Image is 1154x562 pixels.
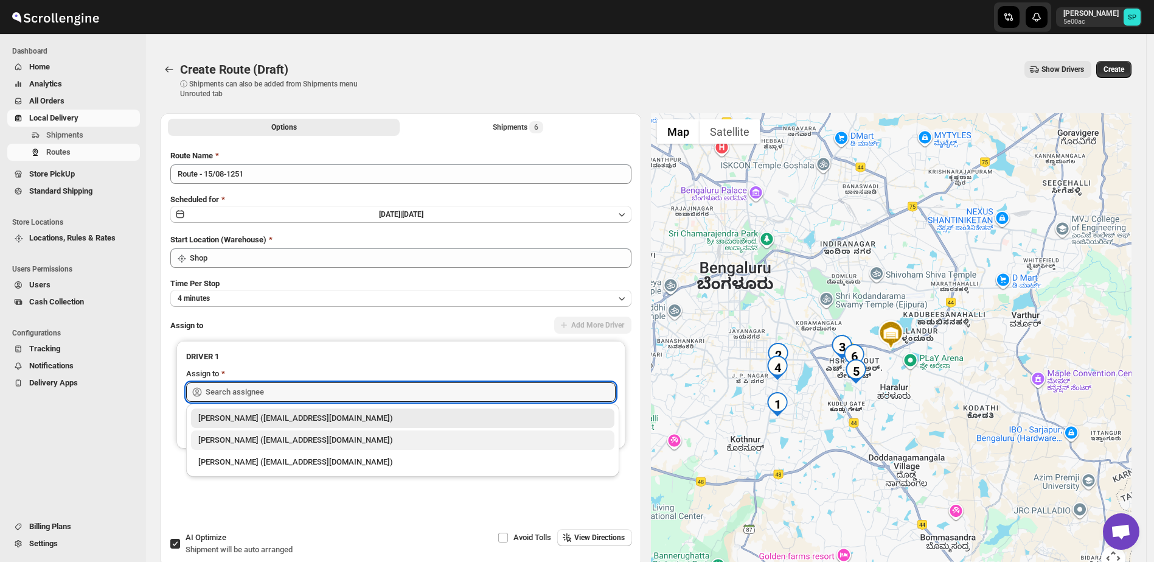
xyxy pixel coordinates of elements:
button: Selected Shipments [402,119,634,136]
span: Users Permissions [12,264,140,274]
h3: DRIVER 1 [186,351,616,363]
div: 2 [766,343,790,367]
span: Billing Plans [29,522,71,531]
div: 5 [844,359,868,384]
span: Create [1104,65,1124,74]
span: Assign to [170,321,203,330]
button: Notifications [7,357,140,374]
button: All Orders [7,93,140,110]
span: View Directions [574,533,625,543]
span: Settings [29,539,58,548]
span: AI Optimize [186,533,226,542]
span: Cash Collection [29,297,84,306]
p: ⓘ Shipments can also be added from Shipments menu Unrouted tab [180,79,372,99]
span: Shipments [46,130,83,139]
span: Avoid Tolls [513,533,551,542]
div: 1 [765,392,790,416]
div: [PERSON_NAME] ([EMAIL_ADDRESS][DOMAIN_NAME]) [198,434,607,446]
span: Store Locations [12,217,140,227]
div: 3 [830,335,854,359]
a: Open chat [1103,513,1139,550]
span: Options [271,122,297,132]
li: Sulakshana Pundle (swasthyago@gmail.com) [186,409,619,428]
span: Routes [46,147,71,156]
button: [DATE]|[DATE] [170,206,631,223]
span: [DATE] | [379,210,402,219]
span: 4 minutes [178,293,210,303]
button: Locations, Rules & Rates [7,230,140,247]
button: Billing Plans [7,518,140,535]
button: Home [7,58,140,76]
button: Delivery Apps [7,374,140,392]
span: Show Drivers [1041,65,1084,74]
span: Configurations [12,328,140,338]
span: Dashboard [12,46,140,56]
input: Eg: Bengaluru Route [170,164,631,184]
p: [PERSON_NAME] [1063,9,1119,18]
span: Sulakshana Pundle [1124,9,1141,26]
button: Analytics [7,76,140,93]
span: Scheduled for [170,195,219,204]
span: Locations, Rules & Rates [29,233,116,242]
div: 4 [765,356,790,380]
div: 6 [842,344,866,368]
span: [DATE] [402,210,423,219]
div: All Route Options [161,140,641,525]
button: Show satellite imagery [700,119,760,144]
span: Standard Shipping [29,186,92,195]
span: 6 [534,122,538,132]
button: Create [1096,61,1131,78]
button: Cash Collection [7,293,140,311]
button: Routes [161,61,178,78]
text: SP [1128,13,1136,21]
span: Time Per Stop [170,279,220,288]
button: 4 minutes [170,290,631,307]
li: Mohmad Izmal (ajjumohammadazmal@gmail.com) [186,428,619,450]
span: Delivery Apps [29,378,78,387]
button: Shipments [7,127,140,144]
span: Local Delivery [29,113,78,122]
div: [PERSON_NAME] ([EMAIL_ADDRESS][DOMAIN_NAME]) [198,412,607,424]
input: Search location [190,248,631,268]
div: Assign to [186,368,219,380]
li: nizar nizar (nnizar9001@gmail.com) [186,450,619,472]
span: Store PickUp [29,169,75,178]
span: Users [29,280,50,289]
span: Route Name [170,151,213,160]
button: User menu [1056,7,1142,27]
button: Routes [7,144,140,161]
button: Settings [7,535,140,552]
span: Notifications [29,361,74,370]
span: Home [29,62,50,71]
button: View Directions [557,529,632,546]
span: Start Location (Warehouse) [170,235,266,244]
span: Shipment will be auto arranged [186,545,293,554]
span: Create Route (Draft) [180,62,288,77]
img: ScrollEngine [10,2,101,32]
div: [PERSON_NAME] ([EMAIL_ADDRESS][DOMAIN_NAME]) [198,456,607,468]
button: All Route Options [168,119,400,136]
span: All Orders [29,96,64,105]
div: Shipments [493,121,543,133]
p: 5e00ac [1063,18,1119,26]
button: Show street map [657,119,700,144]
button: Users [7,276,140,293]
input: Search assignee [206,382,616,402]
button: Show Drivers [1024,61,1091,78]
span: Analytics [29,79,62,88]
span: Tracking [29,344,60,353]
button: Tracking [7,340,140,357]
